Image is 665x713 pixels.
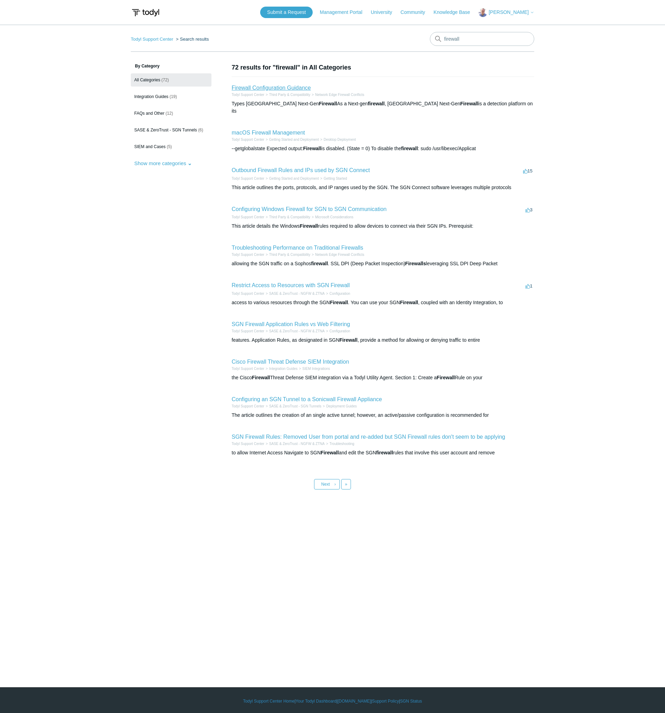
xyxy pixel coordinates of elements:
[232,329,264,333] a: Todyl Support Center
[526,283,532,289] span: 1
[319,137,356,142] li: Desktop Deployment
[437,375,455,380] em: Firewall
[337,698,371,704] a: [DOMAIN_NAME]
[131,698,534,704] div: | | | |
[264,137,319,142] li: Getting Started and Deployment
[134,111,165,116] span: FAQs and Other
[232,321,350,327] a: SGN Firewall Application Rules vs Web Filtering
[310,92,364,97] li: Network Edge Firewall Conflicts
[320,9,369,16] a: Management Portal
[526,207,532,212] span: 3
[232,367,264,371] a: Todyl Support Center
[315,215,353,219] a: Microsoft Considerations
[324,138,356,141] a: Desktop Deployment
[329,442,354,446] a: Troubleshooting
[232,374,534,381] div: the Cisco Threat Defense SIEM integration via a Todyl Utility Agent. Section 1: Create a Rule on ...
[232,337,534,344] div: features. Application Rules, as designated in SGN , provide a method for allowing or denying traf...
[243,698,295,704] a: Todyl Support Center Home
[311,261,328,266] em: firewall
[303,146,321,151] em: Firewall
[232,137,264,142] li: Todyl Support Center
[232,214,264,220] li: Todyl Support Center
[134,128,197,132] span: SASE & ZeroTrust - SGN Tunnels
[264,252,310,257] li: Third Party & Compatibility
[264,329,325,334] li: SASE & ZeroTrust - NGFW & ZTNA
[335,482,336,487] span: ›
[131,37,175,42] li: Todyl Support Center
[232,206,386,212] a: Configuring Windows Firewall for SGN to SGN Communication
[298,366,330,371] li: SIEM Integrations
[260,7,313,18] a: Submit a Request
[131,73,211,87] a: All Categories (72)
[460,101,478,106] em: Firewall
[339,337,358,343] em: Firewall
[269,215,310,219] a: Third Party & Compatibility
[232,177,264,180] a: Todyl Support Center
[232,93,264,97] a: Todyl Support Center
[166,111,173,116] span: (12)
[300,223,318,229] em: Firewall
[264,92,310,97] li: Third Party & Compatibility
[232,441,264,446] li: Todyl Support Center
[232,396,382,402] a: Configuring an SGN Tunnel to a Sonicwall Firewall Appliance
[232,359,349,365] a: Cisco Firewall Threat Defense SIEM Integration
[430,32,534,46] input: Search
[523,168,532,173] span: 15
[232,260,534,267] div: allowing the SGN traffic on a Sophos . SSL DPI (Deep Packet Inspection) leveraging SSL DPI Deep P...
[314,479,340,489] a: Next
[232,253,264,257] a: Todyl Support Center
[232,449,534,456] div: to allow Internet Access Navigate to SGN and edit the SGN rules that involve this user account an...
[252,375,270,380] em: Firewall
[325,441,354,446] li: Troubleshooting
[134,78,160,82] span: All Categories
[345,482,347,487] span: »
[232,176,264,181] li: Todyl Support Center
[489,9,529,15] span: [PERSON_NAME]
[131,90,211,103] a: Integration Guides (19)
[264,366,298,371] li: Integration Guides
[232,184,534,191] div: This article outlines the ports, protocols, and IP ranges used by the SGN. The SGN Connect softwa...
[232,366,264,371] li: Todyl Support Center
[400,300,418,305] em: Firewall
[134,94,168,99] span: Integration Guides
[131,37,173,42] a: Todyl Support Center
[131,123,211,137] a: SASE & ZeroTrust - SGN Tunnels (6)
[232,252,264,257] li: Todyl Support Center
[232,291,264,296] li: Todyl Support Center
[198,128,203,132] span: (6)
[232,130,305,136] a: macOS Firewall Management
[232,167,370,173] a: Outbound Firewall Rules and IPs used by SGN Connect
[296,698,336,704] a: Your Todyl Dashboard
[131,157,195,170] button: Show more categories
[302,367,330,371] a: SIEM Integrations
[264,214,310,220] li: Third Party & Compatibility
[232,222,534,230] div: This article details the Windows rules required to allow devices to connect via their SGN IPs. Pr...
[269,367,298,371] a: Integration Guides
[232,292,264,295] a: Todyl Support Center
[479,8,534,17] button: [PERSON_NAME]
[269,292,325,295] a: SASE & ZeroTrust - NGFW & ZTNA
[169,94,177,99] span: (19)
[264,404,321,409] li: SASE & ZeroTrust - SGN Tunnels
[310,252,364,257] li: Network Edge Firewall Conflicts
[161,78,169,82] span: (72)
[131,107,211,120] a: FAQs and Other (12)
[326,404,357,408] a: Deployment Guides
[232,282,350,288] a: Restrict Access to Resources with SGN Firewall
[264,441,325,446] li: SASE & ZeroTrust - NGFW & ZTNA
[232,92,264,97] li: Todyl Support Center
[319,176,347,181] li: Getting Started
[401,146,418,151] em: firewall
[310,214,353,220] li: Microsoft Considerations
[321,482,330,487] span: Next
[232,245,363,251] a: Troubleshooting Performance on Traditional Firewalls
[269,442,325,446] a: SASE & ZeroTrust - NGFW & ZTNA
[372,698,399,704] a: Support Policy
[434,9,477,16] a: Knowledge Base
[232,138,264,141] a: Todyl Support Center
[134,144,166,149] span: SIEM and Cases
[269,177,319,180] a: Getting Started and Deployment
[232,404,264,409] li: Todyl Support Center
[401,9,432,16] a: Community
[232,404,264,408] a: Todyl Support Center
